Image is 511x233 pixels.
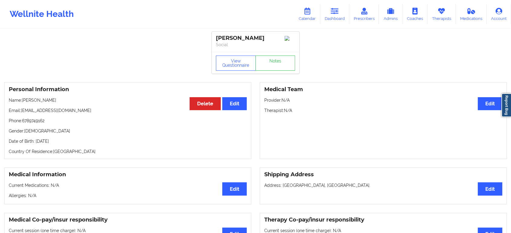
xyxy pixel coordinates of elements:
[428,4,456,24] a: Therapists
[9,97,247,103] p: Name: [PERSON_NAME]
[216,56,256,71] button: View Questionnaire
[478,182,502,195] button: Edit
[501,93,511,117] a: Report Bug
[264,97,502,103] p: Provider: N/A
[9,193,247,199] p: Allergies: N/A
[9,128,247,134] p: Gender: [DEMOGRAPHIC_DATA]
[264,182,502,188] p: Address: [GEOGRAPHIC_DATA], [GEOGRAPHIC_DATA].
[222,182,247,195] button: Edit
[379,4,402,24] a: Admins
[487,4,511,24] a: Account
[320,4,349,24] a: Dashboard
[349,4,379,24] a: Prescribers
[294,4,320,24] a: Calendar
[264,107,502,113] p: Therapist: N/A
[9,216,247,223] h3: Medical Co-pay/insur responsibility
[285,36,295,41] img: Image%2Fplaceholer-image.png
[222,97,247,110] button: Edit
[264,86,502,93] h3: Medical Team
[9,148,247,155] p: Country Of Residence: [GEOGRAPHIC_DATA]
[216,35,295,42] div: [PERSON_NAME]
[478,97,502,110] button: Edit
[264,171,502,178] h3: Shipping Address
[216,42,295,48] p: Social
[402,4,428,24] a: Coaches
[9,86,247,93] h3: Personal Information
[190,97,221,110] button: Delete
[256,56,295,71] a: Notes
[9,138,247,144] p: Date of Birth: [DATE]
[9,182,247,188] p: Current Medications: N/A
[9,107,247,113] p: Email: [EMAIL_ADDRESS][DOMAIN_NAME]
[9,171,247,178] h3: Medical Information
[456,4,487,24] a: Medications
[9,118,247,124] p: Phone: 6789749162
[264,216,502,223] h3: Therapy Co-pay/insur responsibility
